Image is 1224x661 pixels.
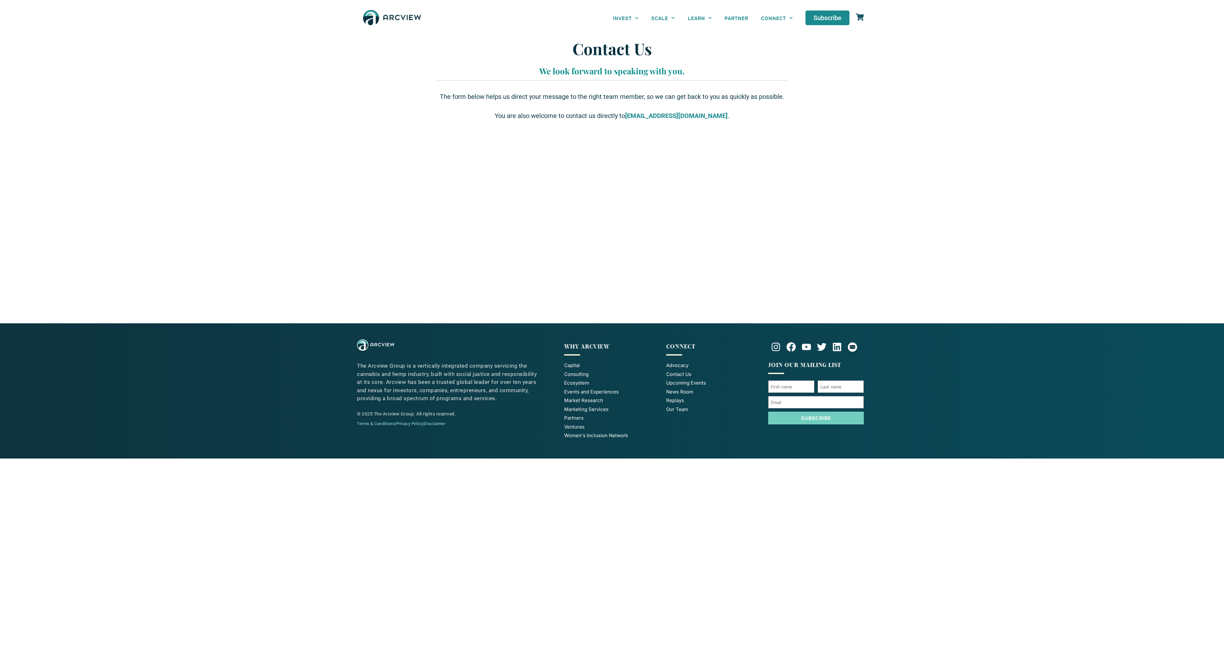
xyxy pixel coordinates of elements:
[625,112,728,120] strong: [EMAIL_ADDRESS][DOMAIN_NAME]
[564,397,660,404] a: Market Research
[666,362,762,369] a: Advocacy
[666,379,762,387] a: Upcoming Events
[564,406,660,413] a: Marketing Services
[357,362,537,403] p: The Arcview Group is a vertically integrated company servicing the cannabis and hemp industry, bu...
[564,371,660,378] a: Consulting
[564,397,603,404] span: Market Research
[666,362,688,369] span: Advocacy
[357,421,537,427] div: | |
[357,411,537,417] div: © 2025 The Arcview Group. All rights reserved.
[564,379,660,387] a: Ecosystem
[666,406,688,413] span: Our Team
[801,415,831,421] span: Subscribe
[357,421,395,426] a: Terms & Conditions
[564,415,584,422] span: Partners
[768,361,864,370] p: JOIN OUR MAILING LIST
[805,11,849,25] a: Subscribe
[625,112,728,121] a: [EMAIL_ADDRESS][DOMAIN_NAME]
[607,11,799,25] nav: Menu
[768,396,864,408] input: Email
[666,371,691,378] span: Contact Us
[424,421,445,426] a: Disclaimer
[666,388,762,396] a: News Room
[357,339,394,351] img: The Arcview Group
[360,6,424,30] img: The Arcview Group
[564,379,589,387] span: Ecosystem
[564,362,660,369] a: Capital
[440,93,784,100] span: The form below helps us direct your message to the right team member, so we can get back to you a...
[440,65,784,77] p: We look forward to speaking with you.
[564,388,619,396] span: Events and Experiences
[768,380,864,428] form: Mailing list
[564,432,660,439] a: Women's Inclusion Network
[564,388,660,396] a: Events and Experiences
[681,11,718,25] a: LEARN
[818,380,864,393] input: Last name
[564,342,660,351] p: WHY ARCVIEW
[666,371,762,378] a: Contact Us
[666,388,693,396] span: News Room
[396,421,423,426] a: Privacy Policy
[666,397,762,404] a: Replays
[564,371,589,378] span: Consulting
[564,432,628,439] span: Women's Inclusion Network
[440,39,784,58] h1: Contact Us
[564,362,580,369] span: Capital
[666,379,706,387] span: Upcoming Events
[755,11,799,25] a: CONNECT
[813,15,841,21] span: Subscribe
[666,342,762,351] div: CONNECT
[666,397,684,404] span: Replays
[564,423,660,431] a: Ventures
[768,380,814,393] input: First name
[440,111,784,121] p: You are also welcome to contact us directly to .
[645,11,681,25] a: SCALE
[607,11,645,25] a: INVEST
[666,406,762,413] a: Our Team
[564,423,585,431] span: Ventures
[718,11,755,25] a: PARTNER
[564,406,608,413] span: Marketing Services
[768,412,864,424] button: Subscribe
[564,415,660,422] a: Partners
